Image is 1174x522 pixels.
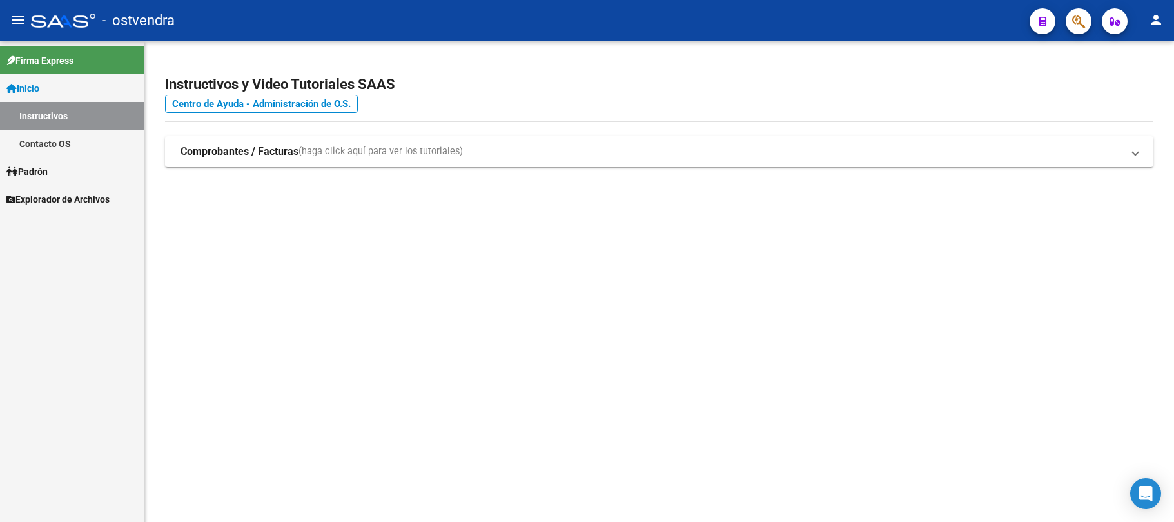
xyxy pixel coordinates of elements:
[1130,478,1161,509] div: Open Intercom Messenger
[6,165,48,179] span: Padrón
[6,192,110,206] span: Explorador de Archivos
[10,12,26,28] mat-icon: menu
[102,6,175,35] span: - ostvendra
[165,136,1153,167] mat-expansion-panel-header: Comprobantes / Facturas(haga click aquí para ver los tutoriales)
[181,145,298,159] strong: Comprobantes / Facturas
[298,145,463,159] span: (haga click aquí para ver los tutoriales)
[1148,12,1164,28] mat-icon: person
[165,95,358,113] a: Centro de Ayuda - Administración de O.S.
[6,54,73,68] span: Firma Express
[6,81,39,95] span: Inicio
[165,72,1153,97] h2: Instructivos y Video Tutoriales SAAS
